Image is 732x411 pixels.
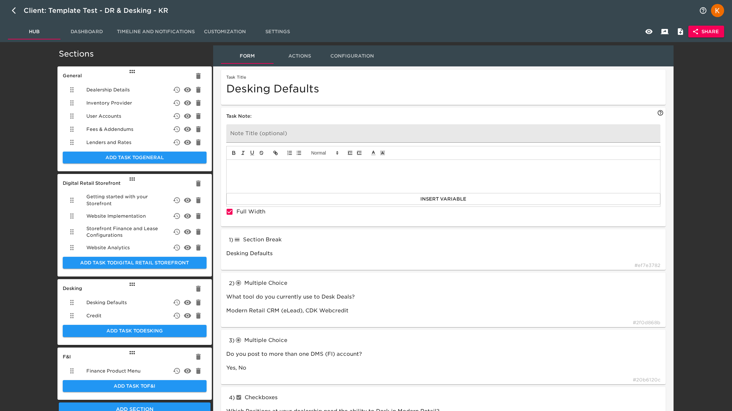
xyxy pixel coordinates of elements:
[180,134,195,150] button: delete
[190,363,206,379] button: delete
[633,376,660,383] span: # 20b6120c
[63,83,207,96] div: Dealership Details
[226,193,660,205] button: Insert Variable
[169,363,185,379] button: delete
[68,367,76,375] svg: Drag to Reorder
[169,134,185,150] button: delete
[68,154,201,162] span: Add Task to General
[169,121,185,137] button: delete
[695,3,711,18] button: notifications
[68,112,76,120] svg: Drag to Reorder
[86,312,101,319] span: Credit
[688,26,724,38] button: Share
[169,308,185,324] button: delete
[68,244,76,252] svg: Drag to Reorder
[193,179,203,188] button: Delete Section Digital Retail Storefront
[86,244,130,251] span: Website Analytics
[68,138,76,146] svg: Drag to Reorder
[236,208,265,216] span: Full Width
[180,295,195,310] button: delete
[63,241,207,254] div: Website Analytics
[68,212,76,220] svg: Drag to Reorder
[243,236,282,243] span: Section Break
[169,95,185,111] button: delete
[226,113,660,120] h6: Task Note:
[126,349,136,356] div: Drag to Reorder
[63,284,207,293] h6: Desking
[180,208,195,224] button: delete
[63,325,207,337] button: Add Task toDesking
[634,262,660,269] span: # ef7e3782
[68,196,76,204] svg: Drag to Reorder
[330,52,375,60] span: Configuration
[190,121,206,137] button: delete
[180,192,195,208] button: delete
[244,337,287,343] span: Multiple Choice
[169,208,185,224] button: delete
[63,364,207,377] div: Finance Product Menu
[86,299,127,306] span: Desking Defaults
[63,209,207,223] div: Website Implementation
[86,86,130,93] span: Dealership Details
[633,319,660,326] span: # 2f0d868b
[193,352,203,362] button: Delete Section F&I
[63,136,207,149] div: Lenders and Rates
[126,175,136,183] div: Drag to Reorder
[86,213,146,219] span: Website Implementation
[180,363,195,379] button: delete
[190,240,206,255] button: delete
[190,295,206,310] button: delete
[657,109,664,116] svg: Optional note to help the user complete this task
[233,234,330,245] div: Section Break
[68,327,201,335] span: Add Task to Desking
[180,82,195,98] button: delete
[63,123,207,136] div: Fees & Addendums
[63,191,207,209] div: Getting started with your Storefront
[86,126,133,133] span: Fees & Addendums
[234,335,331,346] div: Multiple Choice
[190,208,206,224] button: delete
[63,257,207,269] button: Add Task toDigital Retail Storefront
[169,192,185,208] button: delete
[12,28,56,36] span: Hub
[169,108,185,124] button: delete
[190,134,206,150] button: delete
[117,28,195,36] span: Timeline and Notifications
[694,28,719,36] span: Share
[190,224,206,240] button: delete
[169,224,185,240] button: delete
[63,72,207,80] h6: General
[235,392,331,403] div: Checkboxes
[86,193,172,206] span: Getting started with your Storefront
[190,192,206,208] button: delete
[68,259,201,267] span: Add Task to Digital Retail Storefront
[180,95,195,111] button: delete
[180,240,195,255] button: delete
[86,113,121,119] span: User Accounts
[86,139,131,146] span: Lenders and Rates
[64,28,109,36] span: Dashboard
[63,380,207,392] button: Add Task toF&I
[169,82,185,98] button: delete
[193,284,203,294] button: Delete Section Desking
[68,312,76,320] svg: Drag to Reorder
[126,67,136,75] div: Drag to Reorder
[63,179,207,188] h6: Digital Retail Storefront
[86,225,172,238] span: Storefront Finance and Lease Configurations
[24,5,177,16] div: Client: Template Test - DR & Desking - KR
[86,368,141,374] span: Finance Product Menu
[232,195,655,203] span: Insert Variable
[641,24,657,39] button: View Hub
[68,99,76,107] svg: Drag to Reorder
[225,52,270,60] span: Form
[63,353,207,361] h6: F&I
[86,100,132,106] span: Inventory Provider
[68,299,76,306] svg: Drag to Reorder
[63,296,207,309] div: Desking Defaults
[63,309,207,322] div: Credit
[190,308,206,324] button: delete
[244,280,287,286] span: Multiple Choice
[63,223,207,241] div: Storefront Finance and Lease Configurations
[226,76,246,80] label: Task Title
[63,96,207,109] div: Inventory Provider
